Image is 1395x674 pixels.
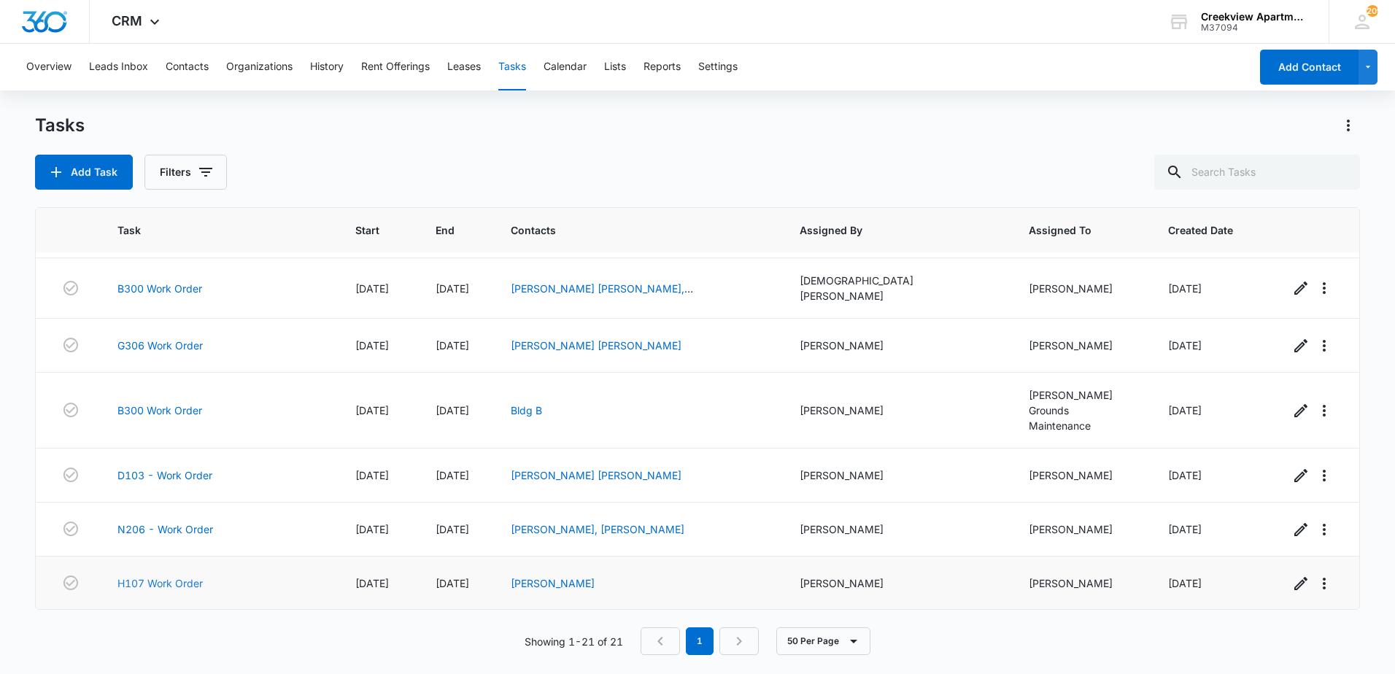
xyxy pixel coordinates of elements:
a: [PERSON_NAME], [PERSON_NAME] [511,523,684,535]
span: [DATE] [355,577,389,589]
button: History [310,44,344,90]
span: [DATE] [436,282,469,295]
div: [PERSON_NAME] [1029,468,1133,483]
button: Tasks [498,44,526,90]
a: [PERSON_NAME] [PERSON_NAME] [511,469,681,481]
a: G306 Work Order [117,338,203,353]
span: [DATE] [355,469,389,481]
span: [DATE] [355,339,389,352]
span: Assigned By [800,222,973,238]
div: [PERSON_NAME] [1029,281,1133,296]
button: Filters [144,155,227,190]
div: [PERSON_NAME] [800,468,994,483]
button: Rent Offerings [361,44,430,90]
span: Contacts [511,222,743,238]
span: [DATE] [1168,469,1202,481]
div: notifications count [1367,5,1378,17]
div: [PERSON_NAME] [800,522,994,537]
button: 50 Per Page [776,627,870,655]
em: 1 [686,627,714,655]
input: Search Tasks [1154,155,1360,190]
span: End [436,222,455,238]
button: Organizations [226,44,293,90]
span: [DATE] [355,523,389,535]
span: 209 [1367,5,1378,17]
div: [PERSON_NAME] [1029,522,1133,537]
div: [PERSON_NAME] [800,338,994,353]
button: Add Task [35,155,133,190]
div: account name [1201,11,1307,23]
div: [PERSON_NAME] [800,576,994,591]
button: Reports [644,44,681,90]
span: [DATE] [436,469,469,481]
span: [DATE] [436,577,469,589]
span: CRM [112,13,142,28]
span: [DATE] [436,404,469,417]
div: Grounds Maintenance [1029,403,1133,433]
button: Lists [604,44,626,90]
button: Add Contact [1260,50,1359,85]
button: Actions [1337,114,1360,137]
span: [DATE] [436,523,469,535]
span: Task [117,222,299,238]
span: [DATE] [436,339,469,352]
div: [PERSON_NAME] [800,403,994,418]
button: Overview [26,44,72,90]
p: Showing 1-21 of 21 [525,634,623,649]
button: Contacts [166,44,209,90]
h1: Tasks [35,115,85,136]
span: [DATE] [1168,339,1202,352]
span: Assigned To [1029,222,1112,238]
button: Calendar [544,44,587,90]
div: [PERSON_NAME] [1029,338,1133,353]
span: [DATE] [1168,577,1202,589]
a: D103 - Work Order [117,468,212,483]
span: [DATE] [355,282,389,295]
div: [PERSON_NAME] [1029,387,1133,403]
span: Created Date [1168,222,1233,238]
a: H107 Work Order [117,576,203,591]
button: Settings [698,44,738,90]
span: [DATE] [1168,523,1202,535]
a: [PERSON_NAME] [PERSON_NAME] [511,339,681,352]
a: B300 Work Order [117,281,202,296]
span: [DATE] [1168,404,1202,417]
button: Leases [447,44,481,90]
button: Leads Inbox [89,44,148,90]
a: B300 Work Order [117,403,202,418]
a: [PERSON_NAME] [PERSON_NAME], [PERSON_NAME] [511,282,693,310]
span: [DATE] [1168,282,1202,295]
span: Start [355,222,379,238]
a: [PERSON_NAME] [511,577,595,589]
span: [DATE] [355,404,389,417]
a: N206 - Work Order [117,522,213,537]
nav: Pagination [641,627,759,655]
div: [DEMOGRAPHIC_DATA][PERSON_NAME] [800,273,994,303]
a: Bldg B [511,404,542,417]
div: [PERSON_NAME] [1029,576,1133,591]
div: account id [1201,23,1307,33]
